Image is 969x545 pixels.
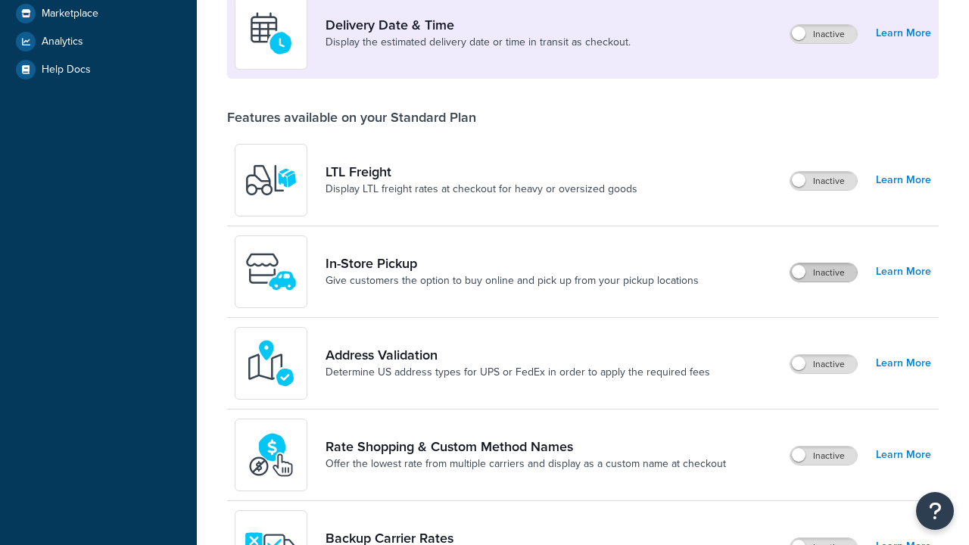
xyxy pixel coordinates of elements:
a: Learn More [876,170,931,191]
a: Display the estimated delivery date or time in transit as checkout. [326,35,631,50]
a: Offer the lowest rate from multiple carriers and display as a custom name at checkout [326,456,726,472]
label: Inactive [790,172,857,190]
a: Learn More [876,261,931,282]
a: Rate Shopping & Custom Method Names [326,438,726,455]
div: Features available on your Standard Plan [227,109,476,126]
img: wfgcfpwTIucLEAAAAASUVORK5CYII= [245,245,298,298]
img: icon-duo-feat-rate-shopping-ecdd8bed.png [245,428,298,481]
img: kIG8fy0lQAAAABJRU5ErkJggg== [245,337,298,390]
a: Determine US address types for UPS or FedEx in order to apply the required fees [326,365,710,380]
a: Display LTL freight rates at checkout for heavy or oversized goods [326,182,637,197]
button: Open Resource Center [916,492,954,530]
label: Inactive [790,355,857,373]
label: Inactive [790,25,857,43]
img: gfkeb5ejjkALwAAAABJRU5ErkJggg== [245,7,298,60]
a: Help Docs [11,56,185,83]
a: Learn More [876,23,931,44]
label: Inactive [790,263,857,282]
label: Inactive [790,447,857,465]
a: Analytics [11,28,185,55]
a: In-Store Pickup [326,255,699,272]
a: Delivery Date & Time [326,17,631,33]
img: y79ZsPf0fXUFUhFXDzUgf+ktZg5F2+ohG75+v3d2s1D9TjoU8PiyCIluIjV41seZevKCRuEjTPPOKHJsQcmKCXGdfprl3L4q7... [245,154,298,207]
a: Learn More [876,353,931,374]
span: Analytics [42,36,83,48]
a: Learn More [876,444,931,466]
span: Help Docs [42,64,91,76]
span: Marketplace [42,8,98,20]
a: LTL Freight [326,163,637,180]
a: Give customers the option to buy online and pick up from your pickup locations [326,273,699,288]
a: Address Validation [326,347,710,363]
